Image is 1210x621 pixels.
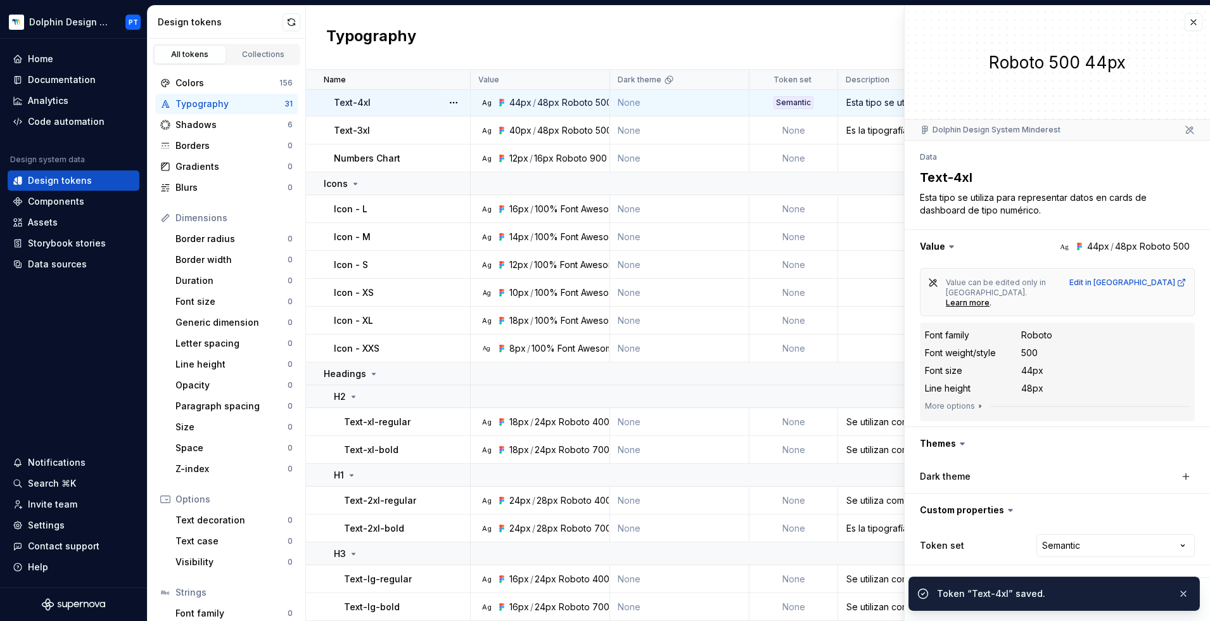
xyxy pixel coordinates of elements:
p: Text-xl-regular [344,416,411,428]
div: Ag [481,602,492,612]
div: Ag [481,98,492,108]
p: Text-lg-regular [344,573,412,586]
div: / [532,494,535,507]
div: Se utilizan como títulos en vistas o componentes. [839,444,964,456]
div: Design tokens [28,174,92,187]
div: 500 [595,96,612,109]
p: Text-xl-bold [344,444,398,456]
div: 8px [509,342,526,355]
a: Invite team [8,494,139,515]
div: Gradients [175,160,288,173]
td: None [749,117,838,144]
div: 0 [288,276,293,286]
td: None [749,279,838,307]
div: Roboto [1021,329,1052,342]
div: Se utilizan como títulos o subtítulos en vistas o componentes. [839,601,964,613]
div: Ag [481,445,492,455]
a: Gradients0 [155,157,298,177]
div: 10px [509,286,529,299]
div: / [530,444,533,456]
div: Analytics [28,94,68,107]
div: 0 [288,297,293,307]
div: Roboto [561,522,592,535]
a: Visibility0 [170,552,298,572]
div: 0 [288,401,293,411]
div: Token “Text-4xl” saved. [937,587,1168,600]
p: Numbers Chart [334,152,400,165]
td: None [749,144,838,172]
a: Settings [8,515,139,535]
div: 28px [537,522,558,535]
div: / [530,314,533,327]
div: 100% [535,231,558,243]
div: Ag [481,316,492,326]
p: Icon - M [334,231,371,243]
a: Letter spacing0 [170,333,298,354]
div: / [530,152,533,165]
div: Font Awesome 5 Pro [557,342,643,355]
div: 48px [537,96,559,109]
div: Size [175,421,288,433]
a: Analytics [8,91,139,111]
div: 14px [509,231,529,243]
div: Esta tipo se utiliza para representar datos en cards de dashboard de tipo numérico. [839,96,964,109]
div: Semantic [774,96,813,109]
p: Icon - XS [334,286,374,299]
div: Ag [481,204,492,214]
td: None [610,117,749,144]
div: Font Awesome 5 Pro [561,231,646,243]
div: / [530,259,533,271]
div: Ag [481,417,492,427]
div: Settings [28,519,65,532]
div: 0 [288,557,293,567]
td: None [749,515,838,542]
td: None [610,251,749,279]
div: Search ⌘K [28,477,76,490]
div: Es la tipografía que se utiliza en los títulos de cada vista de la aplicación. Podría ser utiliza... [839,522,964,535]
a: Edit in [GEOGRAPHIC_DATA] [1069,278,1187,288]
div: 0 [288,608,293,618]
div: 24px [535,416,556,428]
button: More options [925,401,985,411]
a: Border width0 [170,250,298,270]
p: Text-2xl-regular [344,494,416,507]
div: / [530,416,533,428]
td: None [610,593,749,621]
div: 28px [537,494,558,507]
div: 0 [288,182,293,193]
div: Notifications [28,456,86,469]
a: Home [8,49,139,69]
div: Opacity [175,379,288,392]
div: / [532,522,535,535]
div: 100% [535,314,558,327]
div: PT [129,17,138,27]
p: Token set [774,75,812,85]
div: 100% [534,259,557,271]
div: 700 [592,444,609,456]
div: 0 [288,380,293,390]
div: 6 [288,120,293,130]
div: Assets [28,216,58,229]
div: 0 [288,422,293,432]
div: Blurs [175,181,288,194]
div: Data sources [28,258,87,271]
div: 700 [592,601,609,613]
a: Colors156 [155,73,298,93]
button: Help [8,557,139,577]
td: None [610,408,749,436]
p: H3 [334,547,346,560]
div: 31 [284,99,293,109]
div: Design tokens [158,16,283,29]
td: None [749,436,838,464]
td: None [749,593,838,621]
td: None [610,565,749,593]
div: Visibility [175,556,288,568]
div: Shadows [175,118,288,131]
a: Border radius0 [170,229,298,249]
div: 100% [535,203,558,215]
div: 48px [537,124,559,137]
div: Generic dimension [175,316,288,329]
div: 400 [594,494,611,507]
div: Ag [481,153,492,163]
td: None [749,408,838,436]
